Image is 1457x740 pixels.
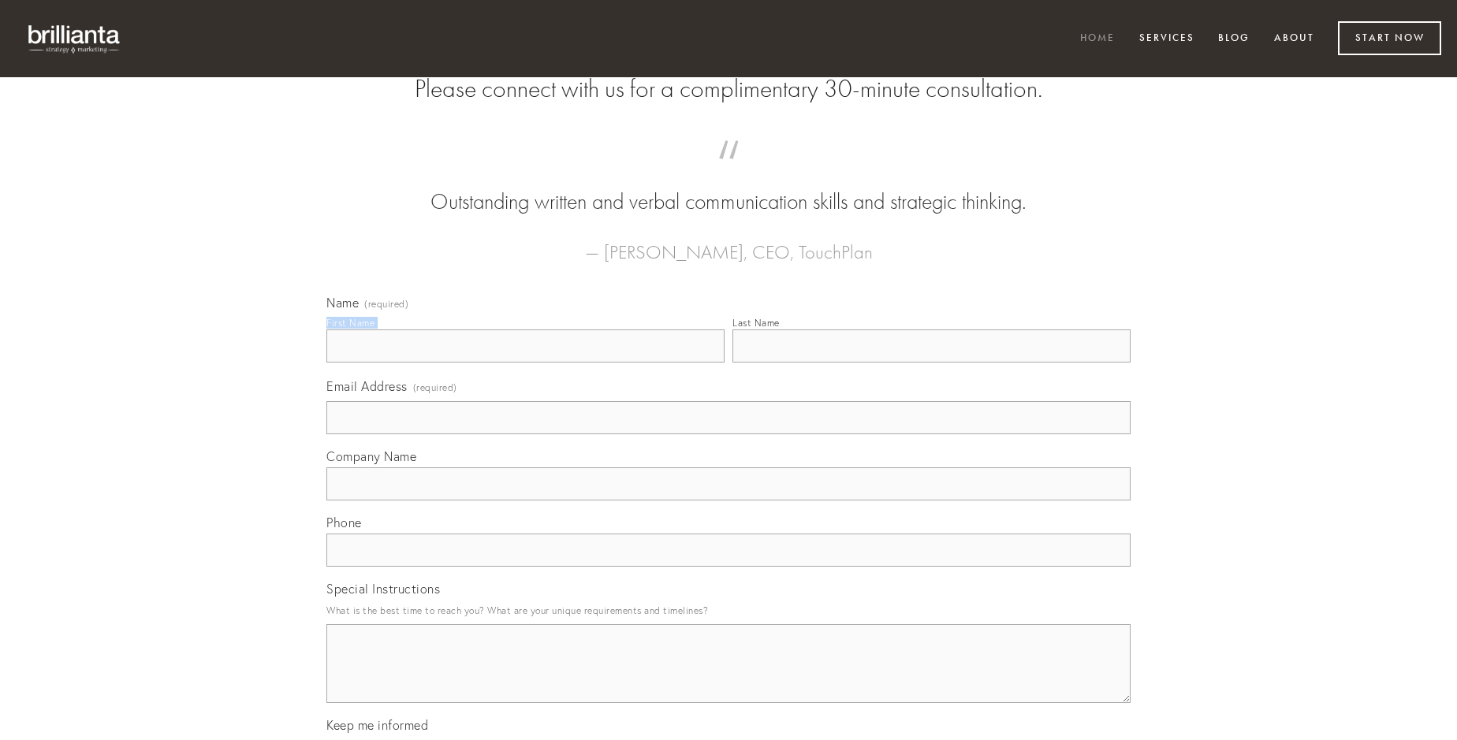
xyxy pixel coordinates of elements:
[364,299,408,309] span: (required)
[732,317,780,329] div: Last Name
[326,317,374,329] div: First Name
[326,448,416,464] span: Company Name
[1264,26,1325,52] a: About
[352,156,1105,187] span: “
[1338,21,1441,55] a: Start Now
[326,74,1131,104] h2: Please connect with us for a complimentary 30-minute consultation.
[326,600,1131,621] p: What is the best time to reach you? What are your unique requirements and timelines?
[16,16,134,61] img: brillianta - research, strategy, marketing
[1070,26,1125,52] a: Home
[326,378,408,394] span: Email Address
[352,156,1105,218] blockquote: Outstanding written and verbal communication skills and strategic thinking.
[326,581,440,597] span: Special Instructions
[352,218,1105,268] figcaption: — [PERSON_NAME], CEO, TouchPlan
[1208,26,1260,52] a: Blog
[326,515,362,530] span: Phone
[413,377,457,398] span: (required)
[326,295,359,311] span: Name
[1129,26,1205,52] a: Services
[326,717,428,733] span: Keep me informed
